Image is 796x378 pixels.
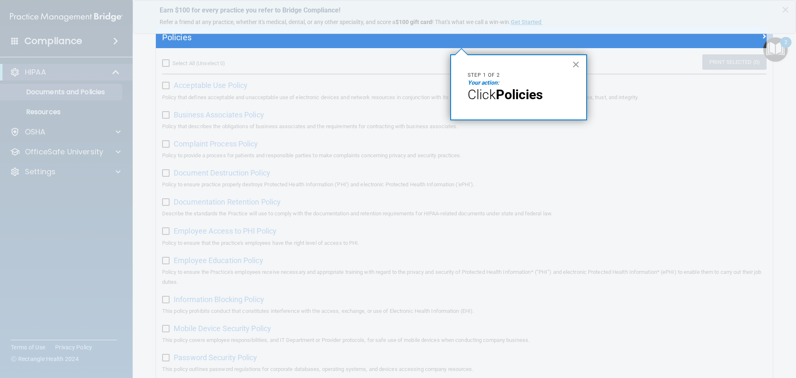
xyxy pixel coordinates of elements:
[468,72,570,79] p: Step 1 of 2
[763,37,788,62] button: Open Resource Center, 2 new notifications
[162,33,612,42] h5: Policies
[468,87,496,102] span: Click
[496,87,543,102] strong: Policies
[572,58,580,71] button: Close
[468,79,499,86] em: Your action:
